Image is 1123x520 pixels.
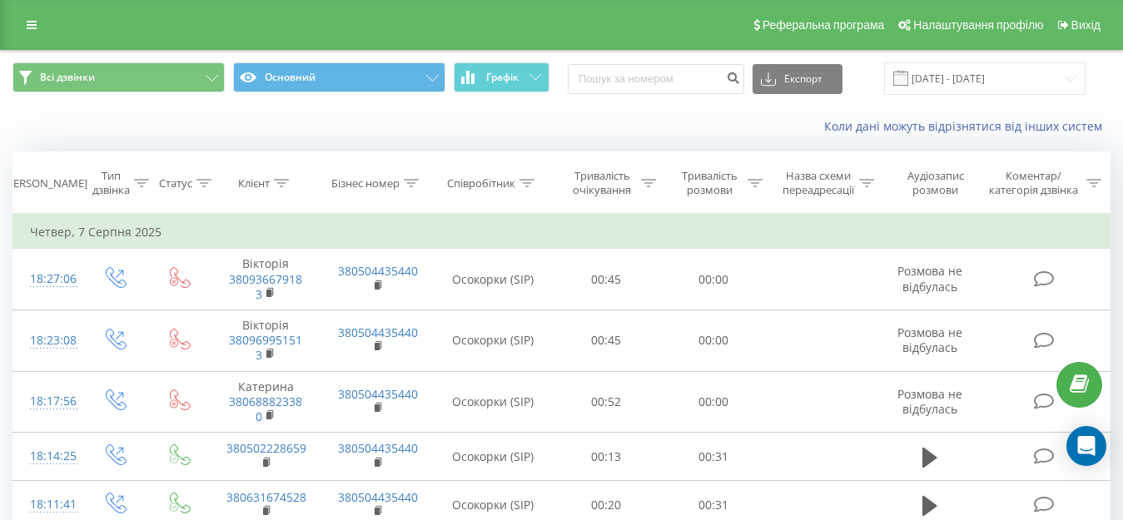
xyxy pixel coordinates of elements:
[229,394,302,424] a: 380688823380
[210,371,321,433] td: Катерина
[226,489,306,505] a: 380631674528
[447,176,515,191] div: Співробітник
[433,433,553,481] td: Осокорки (SIP)
[433,249,553,310] td: Осокорки (SIP)
[433,310,553,371] td: Осокорки (SIP)
[30,263,65,295] div: 18:27:06
[486,72,519,83] span: Графік
[782,169,855,197] div: Назва схеми переадресації
[1066,426,1106,466] div: Open Intercom Messenger
[12,62,225,92] button: Всі дзвінки
[897,386,962,417] span: Розмова не відбулась
[331,176,400,191] div: Бізнес номер
[338,489,418,505] a: 380504435440
[433,371,553,433] td: Осокорки (SIP)
[553,371,660,433] td: 00:52
[553,310,660,371] td: 00:45
[210,310,321,371] td: Вікторія
[30,440,65,473] div: 18:14:25
[660,371,768,433] td: 00:00
[753,64,842,94] button: Експорт
[897,263,962,294] span: Розмова не відбулась
[897,324,962,355] span: Розмова не відбулась
[660,249,768,310] td: 00:00
[553,249,660,310] td: 00:45
[1071,18,1101,32] span: Вихід
[985,169,1082,197] div: Коментар/категорія дзвінка
[763,18,885,32] span: Реферальна програма
[893,169,977,197] div: Аудіозапис розмови
[238,176,270,191] div: Клієнт
[233,62,445,92] button: Основний
[913,18,1043,32] span: Налаштування профілю
[159,176,192,191] div: Статус
[40,71,95,84] span: Всі дзвінки
[210,249,321,310] td: Вікторія
[3,176,87,191] div: [PERSON_NAME]
[675,169,744,197] div: Тривалість розмови
[229,332,302,363] a: 380969951513
[30,324,65,357] div: 18:23:08
[226,440,306,456] a: 380502228659
[13,215,1111,249] td: Четвер, 7 Серпня 2025
[338,440,418,456] a: 380504435440
[338,263,418,279] a: 380504435440
[568,64,744,94] input: Пошук за номером
[338,386,418,402] a: 380504435440
[229,271,302,302] a: 380936679183
[824,118,1111,134] a: Коли дані можуть відрізнятися вiд інших систем
[92,169,130,197] div: Тип дзвінка
[454,62,549,92] button: Графік
[553,433,660,481] td: 00:13
[660,310,768,371] td: 00:00
[660,433,768,481] td: 00:31
[338,324,418,340] a: 380504435440
[568,169,637,197] div: Тривалість очікування
[30,385,65,418] div: 18:17:56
